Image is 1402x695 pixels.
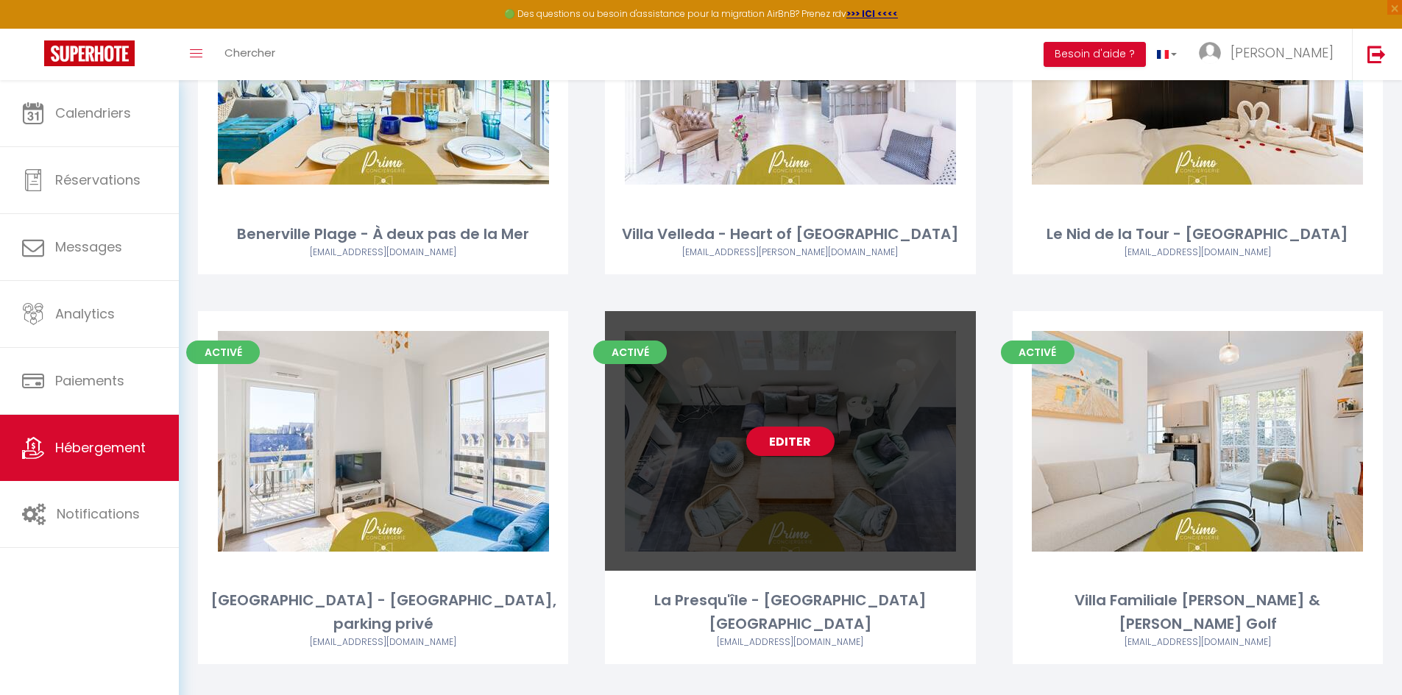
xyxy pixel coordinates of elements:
img: ... [1199,42,1221,64]
div: Villa Velleda - Heart of [GEOGRAPHIC_DATA] [605,223,975,246]
span: Activé [1001,341,1074,364]
div: Le Nid de la Tour - [GEOGRAPHIC_DATA] [1013,223,1383,246]
div: Airbnb [605,246,975,260]
span: Messages [55,238,122,256]
span: [PERSON_NAME] [1231,43,1334,62]
div: La Presqu'île - [GEOGRAPHIC_DATA] [GEOGRAPHIC_DATA] [605,589,975,635]
a: >>> ICI <<<< [846,7,898,20]
a: Editer [746,427,835,456]
img: Super Booking [44,40,135,66]
div: Airbnb [198,246,568,260]
div: Benerville Plage - À deux pas de la Mer [198,223,568,246]
span: Activé [593,341,667,364]
span: Calendriers [55,104,131,122]
button: Besoin d'aide ? [1044,42,1146,67]
span: Paiements [55,371,124,390]
span: Analytics [55,304,115,323]
span: Chercher [224,45,275,60]
div: [GEOGRAPHIC_DATA] - [GEOGRAPHIC_DATA], parking privé [198,589,568,635]
img: logout [1367,45,1386,63]
div: Villa Familiale [PERSON_NAME] & [PERSON_NAME] Golf [1013,589,1383,635]
a: ... [PERSON_NAME] [1188,29,1352,80]
a: Chercher [213,29,286,80]
span: Réservations [55,171,141,189]
div: Airbnb [1013,635,1383,649]
span: Hébergement [55,438,146,457]
span: Activé [186,341,260,364]
div: Airbnb [1013,246,1383,260]
div: Airbnb [198,635,568,649]
span: Notifications [57,505,140,523]
div: Airbnb [605,635,975,649]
